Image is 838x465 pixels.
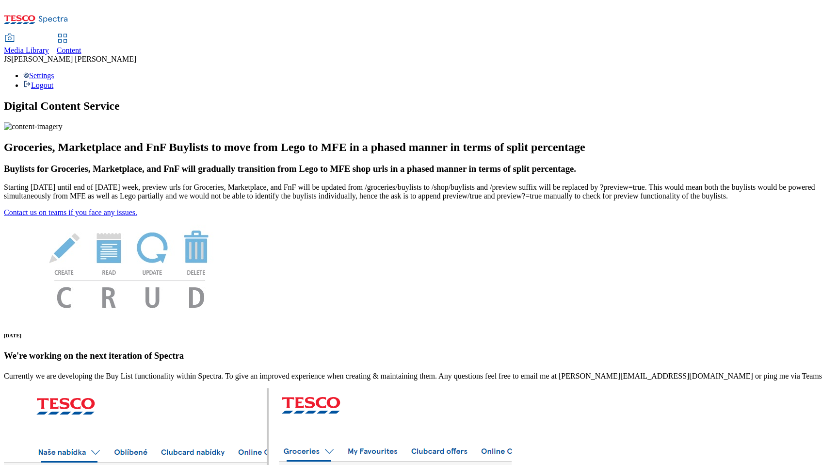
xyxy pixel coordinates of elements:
a: Settings [23,71,54,80]
img: content-imagery [4,122,63,131]
p: Currently we are developing the Buy List functionality within Spectra. To give an improved experi... [4,372,834,381]
a: Media Library [4,34,49,55]
span: [PERSON_NAME] [PERSON_NAME] [11,55,136,63]
img: News Image [4,217,256,318]
span: JS [4,55,11,63]
span: Media Library [4,46,49,54]
a: Contact us on teams if you face any issues. [4,208,137,216]
a: Content [57,34,81,55]
h3: We're working on the next iteration of Spectra [4,350,834,361]
span: Content [57,46,81,54]
h3: Buylists for Groceries, Marketplace, and FnF will gradually transition from Lego to MFE shop urls... [4,164,834,174]
h6: [DATE] [4,332,834,338]
h1: Digital Content Service [4,100,834,113]
p: Starting [DATE] until end of [DATE] week, preview urls for Groceries, Marketplace, and FnF will b... [4,183,834,200]
h2: Groceries, Marketplace and FnF Buylists to move from Lego to MFE in a phased manner in terms of s... [4,141,834,154]
a: Logout [23,81,53,89]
